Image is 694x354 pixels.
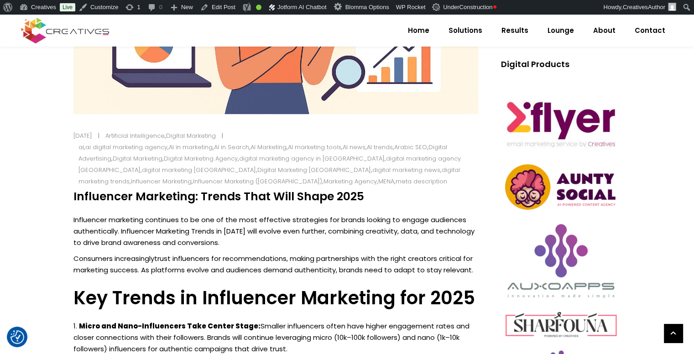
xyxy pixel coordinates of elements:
a: link [664,324,683,343]
a: trust influencers for recommendations [154,254,287,263]
img: Creatives | Influencer Marketing: Trends That Will Shape 2025 [432,3,441,11]
strong: Micro and Nano-Influencers Take Center Stage: [79,321,261,331]
a: MENA [378,177,394,186]
a: Solutions [439,19,492,42]
img: Creatives | Influencer Marketing: Trends That Will Shape 2025 [668,3,676,11]
a: Digital Marketing Agency [164,154,238,163]
h5: Digital Products [501,58,621,71]
img: Creatives | Influencer Marketing: Trends That Will Shape 2025 [501,218,621,303]
img: Revisit consent button [10,330,24,344]
p: Consumers increasingly , making partnerships with the right creators critical for marketing succe... [73,253,479,276]
a: Digital Marketing [166,131,216,140]
a: Influencer Marketing ([GEOGRAPHIC_DATA]) [193,177,322,186]
a: Digital Marketing [GEOGRAPHIC_DATA] [257,166,371,174]
div: Good [256,5,261,10]
img: Creatives | Influencer Marketing: Trends That Will Shape 2025 [501,88,621,157]
span: Contact [635,19,665,42]
span: About [593,19,616,42]
a: digital marketing [GEOGRAPHIC_DATA] [142,166,256,174]
img: Creatives [19,16,111,45]
a: Arabic SEO [394,143,427,151]
a: About [584,19,625,42]
h3: Key Trends in Influencer Marketing for 2025 [73,287,479,309]
div: , [100,130,222,141]
img: Creatives | Influencer Marketing: Trends That Will Shape 2025 [501,308,621,342]
a: AI Marketing [250,143,287,151]
a: AI trends [367,143,393,151]
span: Home [408,19,429,42]
a: ai [78,143,84,151]
a: Digital Advertising [78,143,447,163]
a: AI marketing tools [288,143,341,151]
a: [DATE] [73,131,92,140]
a: Results [492,19,538,42]
a: Influencer Marketing [131,177,192,186]
a: AI news [343,143,365,151]
a: digital marketing agency in [GEOGRAPHIC_DATA] [239,154,385,163]
a: Contact [625,19,675,42]
a: AI in Search [214,143,249,151]
a: meta description [396,177,447,186]
a: Digital Marketing [113,154,162,163]
a: Lounge [538,19,584,42]
a: Live [60,3,75,11]
a: Marketing Agency [324,177,377,186]
a: digital marketing agency [GEOGRAPHIC_DATA] [78,154,461,174]
h4: Influencer Marketing: Trends That Will Shape 2025 [73,190,479,203]
span: Solutions [449,19,482,42]
span: Results [501,19,528,42]
span: Lounge [548,19,574,42]
a: ai digital marketing agency [85,143,167,151]
a: digital marketing trends [78,166,460,186]
span: CreativesAuthor [623,4,665,10]
p: Influencer marketing continues to be one of the most effective strategies for brands looking to e... [73,214,479,248]
div: , , , , , , , , , , , , , , , , , , , , , , [78,141,472,187]
img: Creatives | Influencer Marketing: Trends That Will Shape 2025 [501,161,621,213]
a: Artificial Intelligence [105,131,165,140]
a: AI in marketing [169,143,213,151]
button: Consent Preferences [10,330,24,344]
a: digital marketing news [372,166,440,174]
a: Home [398,19,439,42]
